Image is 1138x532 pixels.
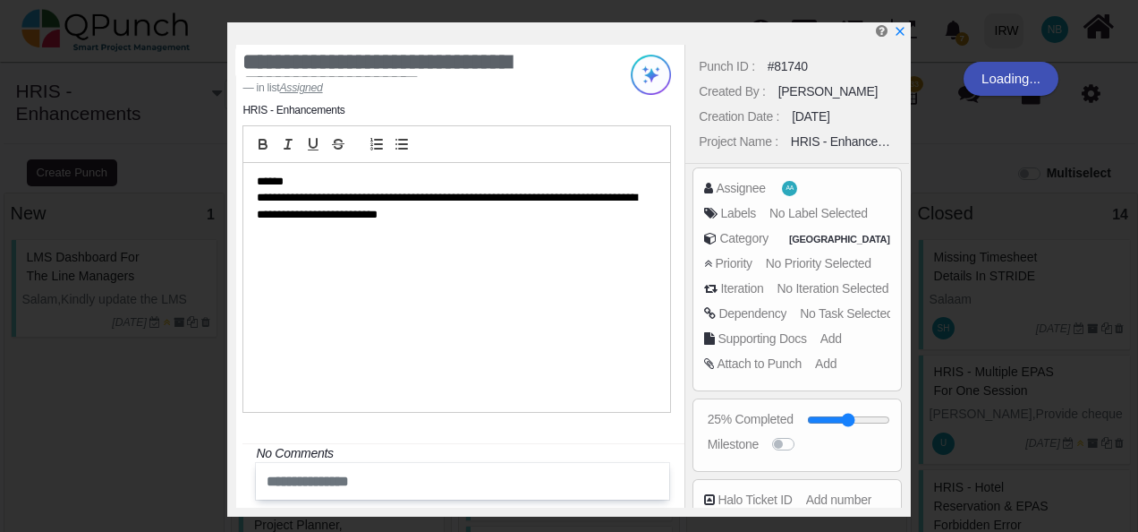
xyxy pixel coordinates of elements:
svg: x [894,25,906,38]
i: No Comments [256,446,333,460]
li: HRIS - Enhancements [242,102,344,118]
div: Loading... [964,62,1058,96]
a: x [894,24,906,39]
i: Edit Punch [876,24,887,38]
